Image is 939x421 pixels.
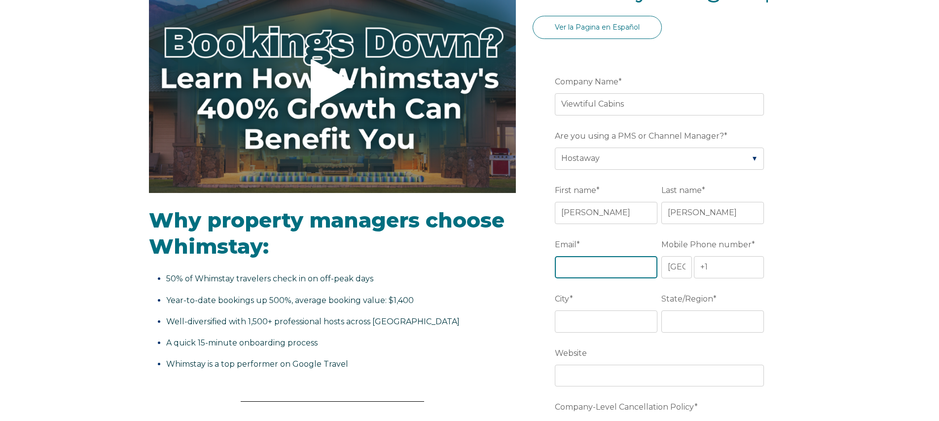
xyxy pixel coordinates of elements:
span: Are you using a PMS or Channel Manager? [555,128,724,144]
span: Well-diversified with 1,500+ professional hosts across [GEOGRAPHIC_DATA] [166,317,460,326]
span: A quick 15-minute onboarding process [166,338,318,347]
span: Website [555,345,587,361]
span: Whimstay is a top performer on Google Travel [166,359,348,369]
span: First name [555,183,596,198]
span: Mobile Phone number [661,237,752,252]
span: Company Name [555,74,618,89]
span: City [555,291,570,306]
span: 50% of Whimstay travelers check in on off-peak days [166,274,373,283]
span: Why property managers choose Whimstay: [149,207,505,259]
a: Ver la Pagina en Español [533,16,662,39]
span: Last name [661,183,702,198]
span: Year-to-date bookings up 500%, average booking value: $1,400 [166,296,414,305]
span: Company-Level Cancellation Policy [555,399,694,415]
span: State/Region [661,291,713,306]
span: Email [555,237,577,252]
